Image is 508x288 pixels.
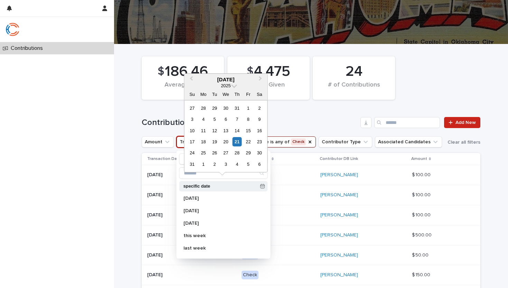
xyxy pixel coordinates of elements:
[147,232,236,238] p: [DATE]
[244,90,253,99] div: Fr
[210,148,219,157] div: Choose Tuesday, August 26th, 2025
[221,90,231,99] div: We
[232,126,242,135] div: Choose Thursday, August 14th, 2025
[147,155,181,163] p: Transaction Date
[320,192,358,198] a: [PERSON_NAME]
[221,83,231,88] span: 2025
[187,115,197,124] div: Choose Sunday, August 3rd, 2025
[244,115,253,124] div: Choose Friday, August 8th, 2025
[221,137,231,146] div: Choose Wednesday, August 20th, 2025
[232,103,242,113] div: Choose Thursday, July 31st, 2025
[147,172,236,178] p: [DATE]
[165,63,208,80] span: 186.46
[184,221,257,226] p: [DATE]
[199,148,208,157] div: Choose Monday, August 25th, 2025
[244,160,253,169] div: Choose Friday, September 5th, 2025
[221,160,231,169] div: Choose Wednesday, September 3rd, 2025
[199,115,208,124] div: Choose Monday, August 4th, 2025
[221,126,231,135] div: Choose Wednesday, August 13th, 2025
[8,45,48,52] p: Contributions
[239,81,298,96] div: Total Given
[244,137,253,146] div: Choose Friday, August 22nd, 2025
[374,117,440,128] input: Search
[199,137,208,146] div: Choose Monday, August 18th, 2025
[412,171,432,178] p: $ 100.00
[256,74,267,85] button: Next Month
[199,126,208,135] div: Choose Monday, August 11th, 2025
[221,115,231,124] div: Choose Wednesday, August 6th, 2025
[320,252,358,258] a: [PERSON_NAME]
[244,126,253,135] div: Choose Friday, August 15th, 2025
[412,271,432,278] p: $ 150.00
[184,208,257,213] p: [DATE]
[177,136,231,147] button: Transaction Date
[187,102,265,170] div: month 2025-08
[142,245,480,265] tr: [DATE]Check[PERSON_NAME] $ 50.00$ 50.00
[142,185,480,205] tr: [DATE]Check[PERSON_NAME] $ 100.00$ 100.00
[412,231,433,238] p: $ 500.00
[448,140,480,145] span: Clear all filters
[324,81,383,96] div: # of Contributions
[255,90,264,99] div: Sa
[153,81,212,96] div: Average Gift
[179,181,268,191] div: specific date
[180,168,267,179] input: Search
[411,155,427,163] p: Amount
[444,117,480,128] a: Add New
[221,148,231,157] div: Choose Wednesday, August 27th, 2025
[210,126,219,135] div: Choose Tuesday, August 12th, 2025
[232,148,242,157] div: Choose Thursday, August 28th, 2025
[232,115,242,124] div: Choose Thursday, August 7th, 2025
[255,115,264,124] div: Choose Saturday, August 9th, 2025
[254,63,290,80] span: 4,475
[147,252,236,258] p: [DATE]
[187,148,197,157] div: Choose Sunday, August 24th, 2025
[255,148,264,157] div: Choose Saturday, August 30th, 2025
[255,160,264,169] div: Choose Saturday, September 6th, 2025
[375,136,442,147] button: Associated Candidates
[221,103,231,113] div: Choose Wednesday, July 30th, 2025
[184,246,257,251] p: last week
[232,90,242,99] div: Th
[324,63,383,80] div: 24
[142,265,480,285] tr: [DATE]Check[PERSON_NAME] $ 150.00$ 150.00
[187,103,197,113] div: Choose Sunday, July 27th, 2025
[210,137,219,146] div: Choose Tuesday, August 19th, 2025
[6,22,19,36] img: qJrBEDQOT26p5MY9181R
[247,65,253,78] span: $
[179,167,268,179] div: Search
[320,272,358,278] a: [PERSON_NAME]
[244,103,253,113] div: Choose Friday, August 1st, 2025
[199,90,208,99] div: Mo
[184,184,257,189] p: specific date
[242,271,258,279] div: Check
[320,172,358,178] a: [PERSON_NAME]
[147,192,236,198] p: [DATE]
[412,251,430,258] p: $ 50.00
[255,126,264,135] div: Choose Saturday, August 16th, 2025
[187,160,197,169] div: Choose Sunday, August 31st, 2025
[412,191,432,198] p: $ 100.00
[199,103,208,113] div: Choose Monday, July 28th, 2025
[210,90,219,99] div: Tu
[233,136,316,147] button: Payment Type
[158,65,164,78] span: $
[184,76,267,83] div: [DATE]
[142,225,480,245] tr: [DATE]Check[PERSON_NAME] $ 500.00$ 500.00
[187,126,197,135] div: Choose Sunday, August 10th, 2025
[199,160,208,169] div: Choose Monday, September 1st, 2025
[455,120,476,125] span: Add New
[320,212,358,218] a: [PERSON_NAME]
[319,136,372,147] button: Contributor Type
[244,148,253,157] div: Choose Friday, August 29th, 2025
[320,232,358,238] a: [PERSON_NAME]
[147,212,236,218] p: [DATE]
[185,74,196,85] button: Previous Month
[210,115,219,124] div: Choose Tuesday, August 5th, 2025
[255,103,264,113] div: Choose Saturday, August 2nd, 2025
[142,118,358,128] h1: Contributions
[210,160,219,169] div: Choose Tuesday, September 2nd, 2025
[320,155,358,163] p: Contributor DB LInk
[147,272,236,278] p: [DATE]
